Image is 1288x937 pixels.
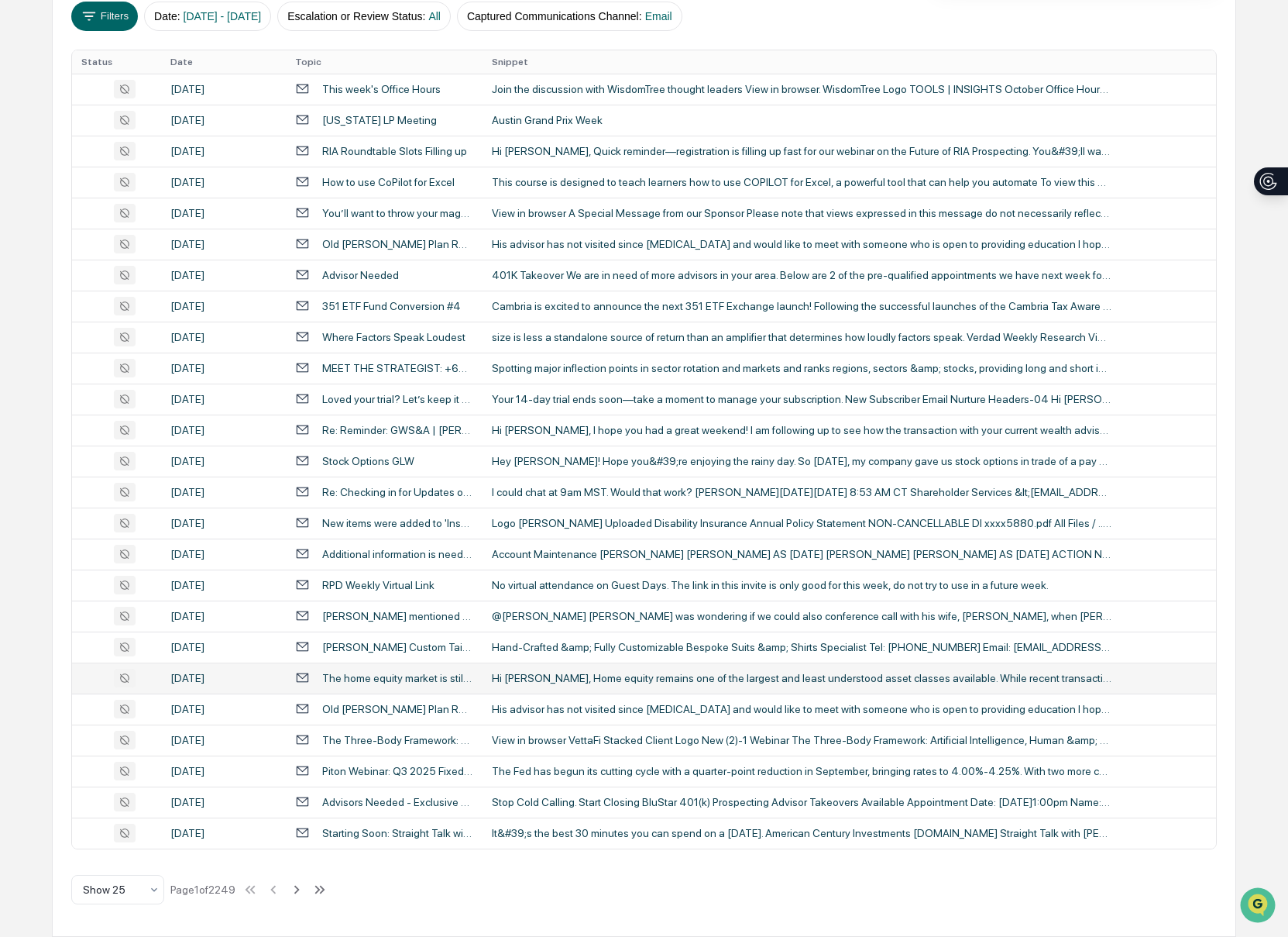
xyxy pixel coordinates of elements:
div: Stop Cold Calling. Start Closing BluStar 401(k) Prospecting Advisor Takeovers Available Appointme... [492,796,1111,808]
th: Snippet [483,50,1217,74]
span: Pylon [154,263,187,274]
div: size is less a standalone source of return than an amplifier that determines how loudly factors s... [492,331,1111,343]
div: 351 ETF Fund Conversion #4 [322,300,461,312]
p: How can we help? [15,33,282,57]
div: Additional information is needed for Request ID AM-31731612 [322,548,473,560]
div: This course is designed to teach learners how to use COPILOT for Excel, a powerful tool that can ... [492,176,1111,188]
div: [DATE] [170,517,276,529]
a: 🔎Data Lookup [9,219,104,246]
span: Preclearance [31,195,100,211]
div: [DATE] [170,455,276,467]
div: How to use CoPilot for Excel [322,176,455,188]
div: Where Factors Speak Loudest [322,331,465,343]
div: [DATE] [170,641,276,653]
div: [DATE] [170,207,276,219]
div: Old [PERSON_NAME] Plan Ready for Change... [322,703,473,715]
div: [DATE] [170,703,276,715]
div: Start new chat [53,119,254,134]
div: Advisors Needed - Exclusive 401(k) Prospects—Qualified & Ready to Talk Retirement - Stop Cold Cal... [322,796,473,808]
div: Re: Checking in for Updates on CFSU [322,486,473,498]
span: Data Lookup [31,225,98,240]
div: [DATE] [170,548,276,560]
div: [DATE] [170,114,276,126]
div: Hi [PERSON_NAME], I hope you had a great weekend! I am following up to see how the transaction wi... [492,424,1111,436]
div: Join the discussion with WisdomTree thought leaders View in browser. WisdomTree Logo TOOLS | INSI... [492,83,1111,95]
div: No virtual attendance on Guest Days. The link in this invite is only good for this week, do not t... [492,579,1111,591]
div: [DATE] [170,362,276,374]
div: 🗄️ [112,197,125,209]
div: RIA Roundtable Slots Filling up [322,145,467,157]
div: Advisor Needed [322,269,399,281]
div: View in browser VettaFi Stacked Client Logo New (2)-1 Webinar The Three-Body Framework: Artificia... [492,734,1111,746]
div: [DATE] [170,610,276,622]
div: [DATE] [170,269,276,281]
div: [DATE] [170,331,276,343]
button: Filters [71,2,139,31]
div: Your 14-day trial ends soon—take a moment to manage your subscription. New Subscriber Email Nurtu... [492,393,1111,405]
button: Captured Communications Channel:Email [457,2,682,31]
div: Re: Reminder: GWS&A | [PERSON_NAME] *Action needed* (Investment Onboarding) [322,424,473,436]
div: View in browser A Special Message from our Sponsor Please note that views expressed in this messa... [492,207,1111,219]
div: His advisor has not visited since [MEDICAL_DATA] and would like to meet with someone who is open ... [492,238,1111,250]
div: Spotting major inflection points in sector rotation and markets and ranks regions, sectors &amp; ... [492,362,1111,374]
div: Hey [PERSON_NAME]! Hope you&#39;re enjoying the rainy day. So [DATE], my company gave us stock op... [492,455,1111,467]
div: Cambria is excited to announce the next 351 ETF Exchange launch! Following the successful launche... [492,300,1111,312]
div: You’ll want to throw your magnesium away after you see this… [322,207,473,219]
span: [DATE] - [DATE] [184,10,262,22]
div: Piton Webinar: Q3 2025 Fixed Income Update and Outlook [322,765,473,777]
button: Start new chat [263,123,282,142]
a: Powered byPylon [109,262,187,274]
th: Date [161,50,286,74]
div: The home equity market is still hiding in plain site [322,672,473,684]
div: 🔎 [15,226,28,239]
div: Page 1 of 2249 [170,884,235,896]
div: Loved your trial? Let’s keep it going. [322,393,473,405]
div: @[PERSON_NAME]​ [PERSON_NAME] was wondering if we could also conference call with his wife, [PERS... [492,610,1111,622]
div: [DATE] [170,486,276,498]
div: [DATE] [170,579,276,591]
div: His advisor has not visited since [MEDICAL_DATA] and would like to meet with someone who is open ... [492,703,1111,715]
span: All [428,10,441,22]
div: Starting Soon: Straight Talk with [PERSON_NAME] - [DATE] 4 PM ET [322,827,473,839]
div: Austin Grand Prix Week ͏ ‌ ͏ ‌ ͏ ‌ ͏ ‌ ͏ ‌ ͏ ‌ ͏ ‌ ͏ ‌ ͏ ‌ ͏ ‌ ͏ ‌ ͏ ‌ ͏ ‌ ͏ ‌ ͏ ‌ ͏ ‌ ͏ ‌ ͏ ‌ ͏ ... [492,114,1111,126]
div: Hi [PERSON_NAME], Home equity remains one of the largest and least understood asset classes avail... [492,672,1111,684]
div: [DATE] [170,765,276,777]
div: [DATE] [170,672,276,684]
div: This week's Office Hours [322,83,441,95]
a: 🗄️Attestations [106,189,198,217]
div: [DATE] [170,796,276,808]
div: Hi [PERSON_NAME], Quick reminder—registration is filling up fast for our webinar on the Future of... [492,145,1111,157]
div: [DATE] [170,827,276,839]
div: [DATE] [170,238,276,250]
div: [PERSON_NAME] Custom Tailors in [GEOGRAPHIC_DATA] Downtown [DATE][DATE] [322,641,473,653]
span: Attestations [128,195,192,211]
div: Old [PERSON_NAME] Plan Ready for Change... [322,238,473,250]
div: [DATE] [170,734,276,746]
div: [US_STATE] LP Meeting [322,114,437,126]
div: New items were added to 'Insurance Statements' [322,517,473,529]
div: [DATE] [170,145,276,157]
div: I could chat at 9am MST. Would that work? [PERSON_NAME][DATE][DATE] 8:53 AM CT Shareholder Servic... [492,486,1111,498]
div: We're offline, we'll be back soon [53,134,202,146]
iframe: Open customer support [1238,886,1280,928]
button: Date:[DATE] - [DATE] [144,2,271,31]
div: Logo [PERSON_NAME] Uploaded Disability Insurance Annual Policy Statement NON-CANCELLABLE DI xxxx5... [492,517,1111,529]
th: Status [72,50,161,74]
div: The Fed has begun its cutting cycle with a quarter-point reduction in September, bringing rates t... [492,765,1111,777]
img: 1746055101610-c473b297-6a78-478c-a979-82029cc54cd1 [15,119,43,146]
div: [DATE] [170,424,276,436]
a: 🖐️Preclearance [9,189,106,217]
div: Stock Options GLW [322,455,414,467]
div: 🖐️ [15,197,28,209]
div: It&#39;s the best 30 minutes you can spend on a [DATE]. American Century Investments [DOMAIN_NAME... [492,827,1111,839]
div: The Three-Body Framework: Artificial Intelligence, Human & Robotic Health [322,734,473,746]
div: [DATE] [170,393,276,405]
div: [DATE] [170,300,276,312]
span: Email [645,10,672,22]
th: Topic [286,50,483,74]
div: [DATE] [170,83,276,95]
button: Escalation or Review Status:All [277,2,451,31]
div: [DATE] [170,176,276,188]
